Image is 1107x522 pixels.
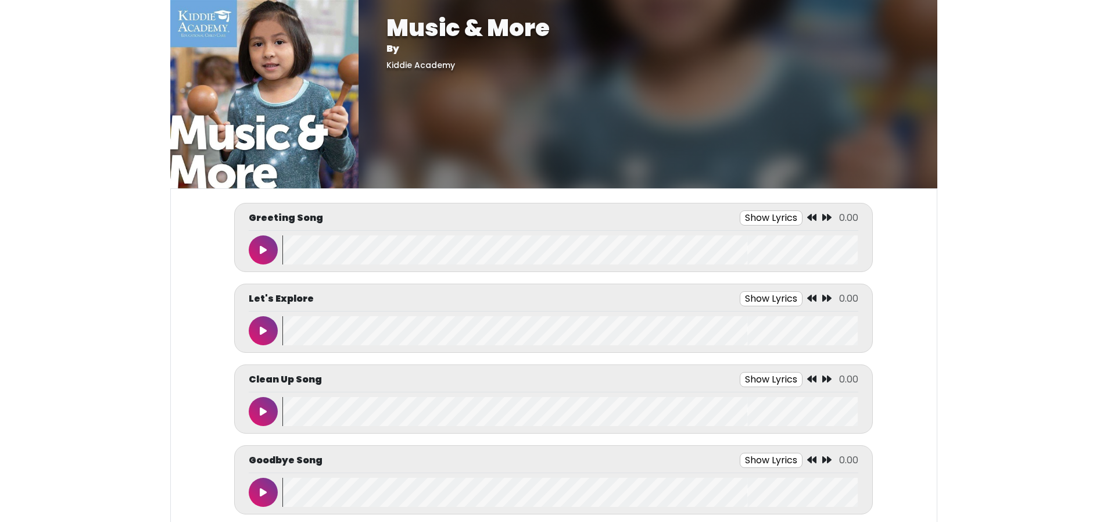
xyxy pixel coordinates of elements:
[740,372,803,387] button: Show Lyrics
[740,291,803,306] button: Show Lyrics
[740,210,803,226] button: Show Lyrics
[386,42,909,56] p: By
[839,453,858,467] span: 0.00
[386,14,909,42] h1: Music & More
[249,292,314,306] p: Let's Explore
[249,453,323,467] p: Goodbye Song
[386,60,909,70] h5: Kiddie Academy
[839,211,858,224] span: 0.00
[249,211,323,225] p: Greeting Song
[839,292,858,305] span: 0.00
[839,373,858,386] span: 0.00
[740,453,803,468] button: Show Lyrics
[249,373,322,387] p: Clean Up Song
